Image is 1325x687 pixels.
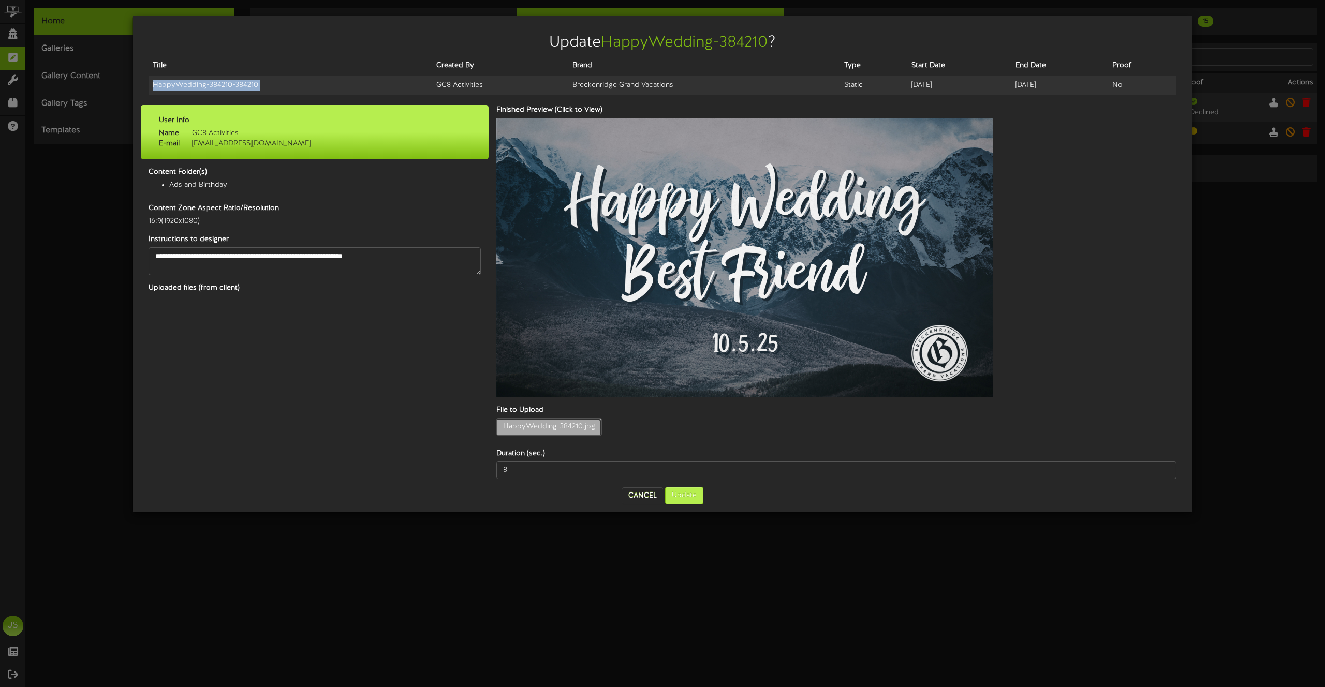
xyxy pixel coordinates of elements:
[622,487,663,504] button: Cancel
[601,34,768,51] span: HappyWedding-384210
[665,487,703,504] button: Update
[141,216,489,227] div: 16:9 ( 1920x1080 )
[907,76,1012,95] td: [DATE]
[141,283,489,293] label: Uploaded files (from client)
[1108,56,1176,76] th: Proof
[489,405,1184,415] label: File to Upload
[151,115,478,126] label: User Info
[432,76,569,95] td: GC8 Activities
[179,129,239,137] span: GC8 Activities
[489,449,1184,459] label: Duration (sec.)
[432,56,569,76] th: Created By
[840,76,907,95] td: Static
[1108,76,1176,95] td: No
[149,34,1176,51] h2: Update ?
[141,167,489,177] label: Content Folder(s)
[568,76,840,95] td: Breckenridge Grand Vacations
[496,118,993,397] img: b0ef870e-2dd6-4f22-b4ae-88a880de1859.jpg
[1011,76,1108,95] td: [DATE]
[149,76,432,95] td: HappyWedding-384210 - 384210
[159,129,179,137] strong: Name
[169,180,481,190] li: Ads and Birthday
[1011,56,1108,76] th: End Date
[141,203,489,214] label: Content Zone Aspect Ratio/Resolution
[149,56,432,76] th: Title
[907,56,1012,76] th: Start Date
[840,56,907,76] th: Type
[141,234,489,245] label: Instructions to designer
[159,140,180,147] strong: E-mail
[180,140,311,147] span: [EMAIL_ADDRESS][DOMAIN_NAME]
[489,105,1184,115] label: Finished Preview (Click to View)
[568,56,840,76] th: Brand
